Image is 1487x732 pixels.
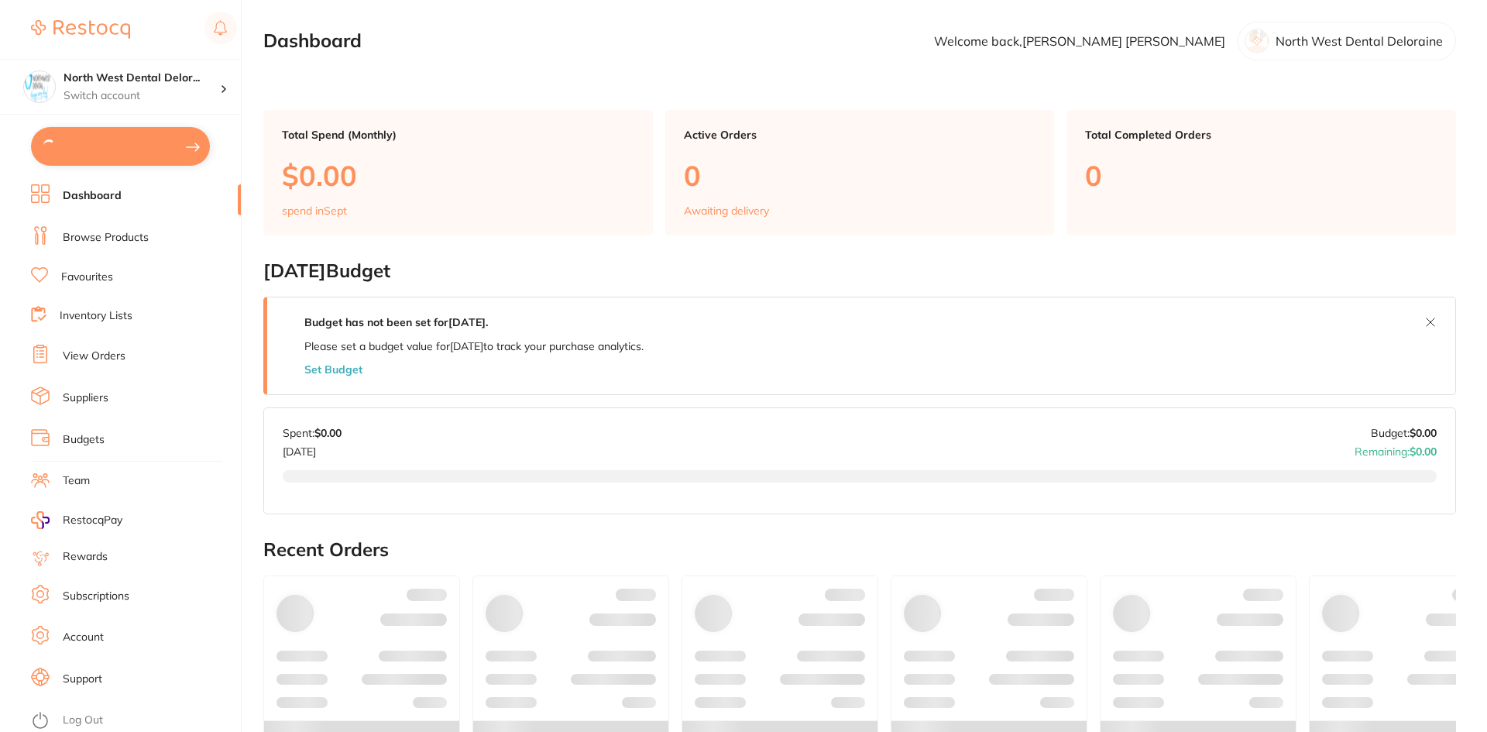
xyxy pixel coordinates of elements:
[263,260,1456,282] h2: [DATE] Budget
[1085,129,1437,141] p: Total Completed Orders
[63,349,125,364] a: View Orders
[63,630,104,645] a: Account
[63,473,90,489] a: Team
[684,204,769,217] p: Awaiting delivery
[24,71,55,102] img: North West Dental Deloraine
[31,12,130,47] a: Restocq Logo
[31,20,130,39] img: Restocq Logo
[314,426,342,440] strong: $0.00
[1066,110,1456,235] a: Total Completed Orders0
[1355,439,1437,458] p: Remaining:
[304,340,644,352] p: Please set a budget value for [DATE] to track your purchase analytics.
[63,549,108,565] a: Rewards
[665,110,1055,235] a: Active Orders0Awaiting delivery
[63,672,102,687] a: Support
[63,390,108,406] a: Suppliers
[64,88,220,104] p: Switch account
[64,70,220,86] h4: North West Dental Deloraine
[63,589,129,604] a: Subscriptions
[63,713,103,728] a: Log Out
[1276,34,1443,48] p: North West Dental Deloraine
[263,539,1456,561] h2: Recent Orders
[263,110,653,235] a: Total Spend (Monthly)$0.00spend inSept
[304,315,488,329] strong: Budget has not been set for [DATE] .
[263,30,362,52] h2: Dashboard
[934,34,1225,48] p: Welcome back, [PERSON_NAME] [PERSON_NAME]
[304,363,362,376] button: Set Budget
[282,204,347,217] p: spend in Sept
[283,427,342,439] p: Spent:
[31,511,122,529] a: RestocqPay
[63,432,105,448] a: Budgets
[31,511,50,529] img: RestocqPay
[61,270,113,285] a: Favourites
[63,513,122,528] span: RestocqPay
[684,160,1036,191] p: 0
[63,230,149,246] a: Browse Products
[684,129,1036,141] p: Active Orders
[1410,426,1437,440] strong: $0.00
[60,308,132,324] a: Inventory Lists
[1410,445,1437,459] strong: $0.00
[282,129,634,141] p: Total Spend (Monthly)
[282,160,634,191] p: $0.00
[63,188,122,204] a: Dashboard
[1085,160,1437,191] p: 0
[1371,427,1437,439] p: Budget:
[283,439,342,458] p: [DATE]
